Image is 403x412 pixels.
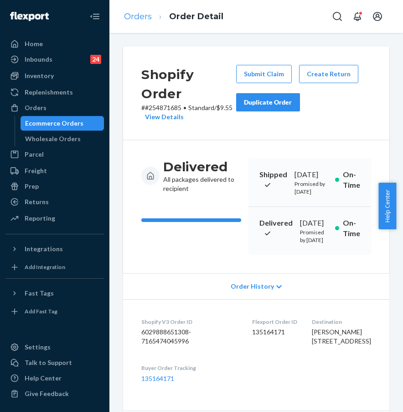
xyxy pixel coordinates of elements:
div: Reporting [25,214,55,223]
a: Orders [124,11,152,21]
a: Returns [5,195,104,209]
div: Add Fast Tag [25,307,57,315]
div: Inventory [25,71,54,80]
button: Open Search Box [328,7,346,26]
div: Add Integration [25,263,65,271]
div: Give Feedback [25,389,69,398]
a: Freight [5,164,104,178]
a: Add Fast Tag [5,304,104,319]
div: Parcel [25,150,44,159]
div: Replenishments [25,88,73,97]
div: Inbounds [25,55,52,64]
a: Parcel [5,147,104,162]
a: Orders [5,100,104,115]
h2: Shopify Order [141,65,236,103]
a: Ecommerce Orders [21,116,104,131]
div: Duplicate Order [244,98,292,107]
dt: Destination [312,318,371,326]
button: Create Return [299,65,358,83]
img: Flexport logo [10,12,49,21]
p: Promised by [DATE] [300,228,328,244]
div: Freight [25,166,47,175]
div: Orders [25,103,46,112]
div: Home [25,39,43,48]
p: # #254871685 / $9.55 [141,103,236,121]
div: Talk to Support [25,358,72,367]
p: Promised by [DATE] [294,180,328,195]
div: 24 [90,55,101,64]
a: Add Integration [5,260,104,275]
div: Fast Tags [25,289,54,298]
a: Help Center [5,371,104,386]
dd: 6029888651308-7165474045996 [141,327,238,346]
div: [DATE] [300,218,328,228]
div: All packages delivered to recipient [163,158,241,193]
h3: Delivered [163,158,241,175]
span: Order History [231,282,274,291]
a: Inventory [5,69,104,83]
button: Open notifications [348,7,367,26]
a: Order Detail [169,11,223,21]
button: Close Navigation [86,7,104,26]
a: Inbounds24 [5,52,104,67]
button: Fast Tags [5,286,104,301]
div: Wholesale Orders [25,134,81,143]
button: Talk to Support [5,355,104,370]
a: Prep [5,179,104,194]
div: Ecommerce Orders [25,119,83,128]
a: Home [5,37,104,51]
div: [DATE] [294,169,328,180]
p: Shipped [259,169,287,190]
dt: Buyer Order Tracking [141,364,238,372]
ol: breadcrumbs [117,3,231,30]
a: Reporting [5,211,104,226]
button: Submit Claim [236,65,292,83]
dd: 135164171 [252,327,297,337]
span: Standard [188,104,214,111]
span: Support [19,6,52,15]
span: • [183,104,186,111]
a: Settings [5,340,104,354]
p: On-Time [343,169,360,190]
div: Returns [25,197,49,206]
div: Help Center [25,374,62,383]
div: Settings [25,343,51,352]
button: Open account menu [368,7,387,26]
div: Prep [25,182,39,191]
button: Give Feedback [5,386,104,401]
button: View Details [141,112,184,121]
span: [PERSON_NAME] [STREET_ADDRESS] [312,328,371,345]
button: Integrations [5,242,104,256]
a: Wholesale Orders [21,132,104,146]
p: On-Time [343,218,360,239]
div: Integrations [25,244,63,254]
a: 135164171 [141,375,174,382]
button: Duplicate Order [236,93,300,111]
a: Replenishments [5,85,104,100]
dt: Shopify V3 Order ID [141,318,238,326]
dt: Flexport Order ID [252,318,297,326]
button: Help Center [378,183,396,229]
p: Delivered [259,218,293,239]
